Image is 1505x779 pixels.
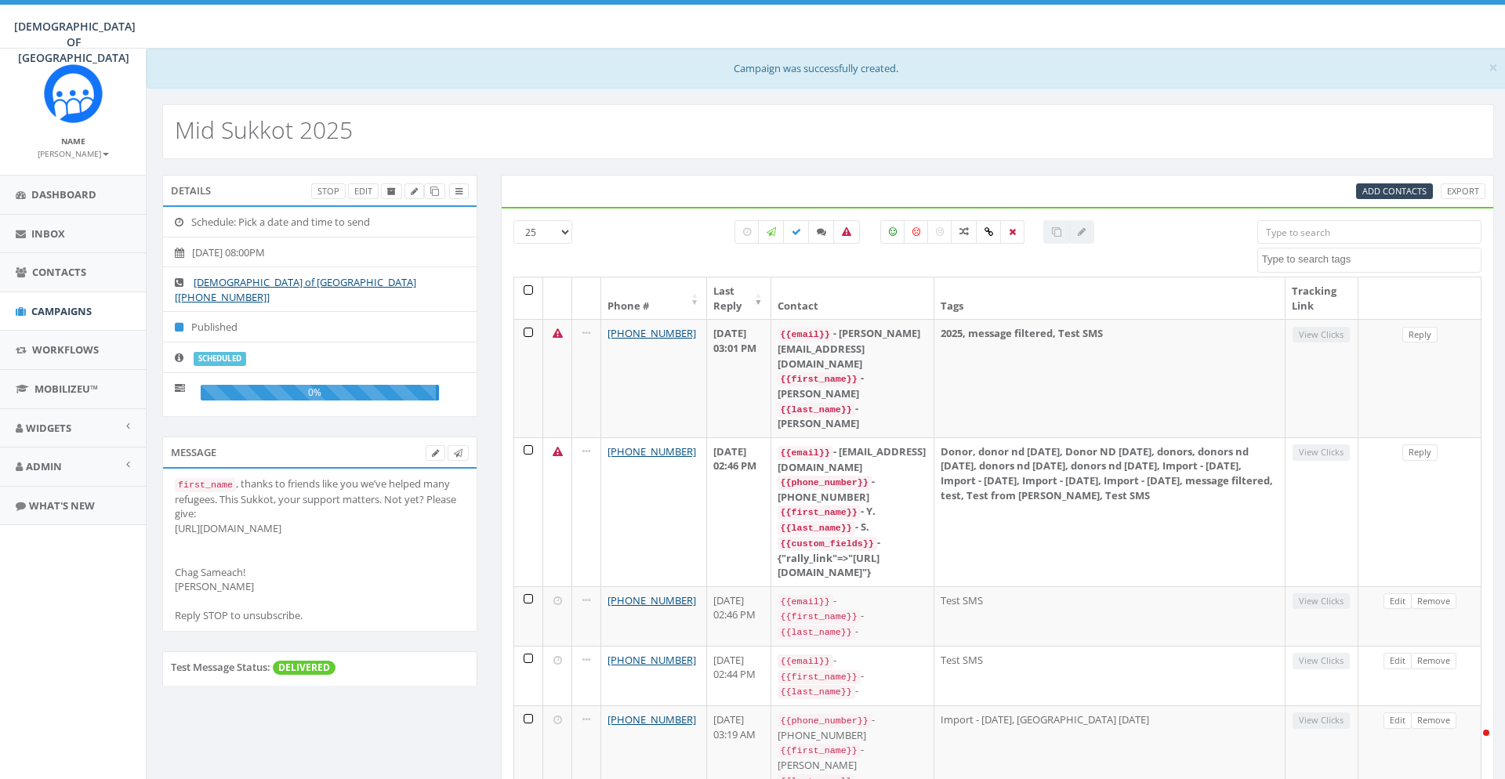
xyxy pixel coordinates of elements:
span: Send Test Message [454,447,462,458]
a: Edit [1384,653,1412,669]
li: [DATE] 08:00PM [163,237,477,268]
td: [DATE] 02:44 PM [707,646,771,705]
span: MobilizeU™ [34,382,98,396]
label: Replied [808,220,835,244]
code: {{first_name}} [778,744,861,758]
td: [DATE] 03:01 PM [707,319,771,437]
iframe: Intercom live chat [1452,726,1489,763]
a: [PHONE_NUMBER] [607,444,696,458]
div: - [EMAIL_ADDRESS][DOMAIN_NAME] [778,444,928,474]
span: Inbox [31,226,65,241]
th: Last Reply: activate to sort column ascending [707,277,771,319]
label: Bounced [833,220,860,244]
span: Dashboard [31,187,96,201]
span: Workflows [32,342,99,357]
div: - [PERSON_NAME] [778,401,928,431]
div: - S. [778,520,928,535]
a: [PHONE_NUMBER] [607,712,696,726]
div: , thanks to friends like you we’ve helped many refugees. This Sukkot, your support matters. Not y... [175,476,465,623]
label: scheduled [194,352,246,366]
div: - {"rally_link"=>"[URL][DOMAIN_NAME]"} [778,535,928,580]
a: Add Contacts [1356,183,1433,200]
input: Type to search [1257,220,1481,244]
div: - [PERSON_NAME] [778,371,928,400]
div: - [778,683,928,699]
code: {{email}} [778,328,833,342]
a: Remove [1411,593,1456,610]
a: Stop [311,183,346,200]
span: Widgets [26,421,71,435]
th: Tracking Link [1286,277,1358,319]
span: CSV files only [1362,185,1427,197]
small: [PERSON_NAME] [38,148,109,159]
td: [DATE] 02:46 PM [707,586,771,646]
span: What's New [29,498,95,513]
div: Details [162,175,477,206]
div: Message [162,437,477,468]
th: Phone #: activate to sort column ascending [601,277,707,319]
code: {{first_name}} [778,670,861,684]
label: Positive [880,220,905,244]
span: Campaigns [31,304,92,318]
a: [PHONE_NUMBER] [607,326,696,340]
code: {{first_name}} [778,372,861,386]
code: {{last_name}} [778,403,855,417]
code: {{email}} [778,654,833,668]
li: Schedule: Pick a date and time to send [163,207,477,237]
td: [DATE] 02:46 PM [707,437,771,586]
label: Pending [734,220,760,244]
div: - Y. [778,504,928,520]
label: Delivered [783,220,810,244]
a: [DEMOGRAPHIC_DATA] of [GEOGRAPHIC_DATA] [[PHONE_NUMBER]] [175,275,416,304]
i: Published [175,322,191,332]
div: - [778,653,928,668]
label: Test Message Status: [171,660,270,675]
a: Remove [1411,712,1456,729]
label: Mixed [951,220,977,244]
code: {{first_name}} [778,505,861,520]
a: [PERSON_NAME] [38,146,109,160]
code: {{first_name}} [778,610,861,624]
code: {{email}} [778,446,833,460]
span: Contacts [32,265,86,279]
code: {{email}} [778,595,833,609]
a: Remove [1411,653,1456,669]
td: Donor, donor nd [DATE], Donor ND [DATE], donors, donors nd [DATE], donors nd [DATE], donors nd [D... [934,437,1285,586]
span: Edit Campaign Body [432,447,439,458]
span: [DEMOGRAPHIC_DATA] OF [GEOGRAPHIC_DATA] [14,19,136,65]
label: Neutral [927,220,952,244]
div: - [778,608,928,624]
code: {{custom_fields}} [778,537,877,551]
li: Published [163,311,477,342]
span: × [1489,56,1498,78]
div: - [PHONE_NUMBER] [778,712,928,742]
span: Edit Campaign Title [411,185,418,197]
textarea: Search [1262,252,1481,266]
th: Tags [934,277,1285,319]
small: Name [61,136,85,147]
code: {{last_name}} [778,521,855,535]
label: Negative [904,220,929,244]
a: Edit [1384,712,1412,729]
label: Removed [1000,220,1024,244]
div: 0% [201,385,439,400]
label: Link Clicked [976,220,1002,244]
div: - [PHONE_NUMBER] [778,474,928,504]
td: Test SMS [934,646,1285,705]
span: Add Contacts [1362,185,1427,197]
div: - [PERSON_NAME][EMAIL_ADDRESS][DOMAIN_NAME] [778,326,928,371]
h2: Mid Sukkot 2025 [175,117,353,143]
div: - [778,668,928,684]
a: Edit [348,183,379,200]
td: 2025, message filtered, Test SMS [934,319,1285,437]
label: Sending [758,220,785,244]
a: Export [1441,183,1485,200]
code: first_name [175,478,236,492]
span: Archive Campaign [387,185,396,197]
a: Reply [1402,444,1438,461]
img: Rally_Corp_Icon.png [44,64,103,123]
th: Contact [771,277,935,319]
span: Admin [26,459,62,473]
code: {{phone_number}} [778,476,872,490]
div: - [PERSON_NAME] [778,742,928,772]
